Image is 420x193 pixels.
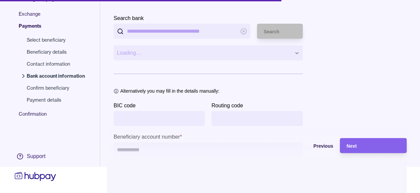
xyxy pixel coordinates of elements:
p: Beneficiary account number [114,134,180,140]
span: Exchange [19,11,92,23]
p: Alternatively you may fill in the details manually: [120,87,219,95]
label: Beneficiary account number [114,133,182,141]
span: Select beneficiary [27,37,85,43]
span: Contact information [27,61,85,67]
span: Search [264,29,279,34]
label: Bank name [114,164,143,172]
span: Confirmation [19,111,92,123]
a: Support [13,149,57,163]
p: Search bank [114,15,144,21]
input: Routing code [215,111,299,126]
label: Search bank [114,14,144,22]
p: Routing code [212,103,243,108]
button: Next [340,138,407,153]
input: Search bank [127,24,237,39]
p: Bank name [114,165,141,171]
p: BIC code [114,103,136,108]
span: Beneficiary details [27,49,85,55]
span: Next [346,143,357,149]
input: BIC code [117,111,201,126]
label: Routing code [212,101,243,109]
button: Previous [266,138,333,153]
span: Bank account information [27,73,85,79]
span: Previous [313,143,333,149]
p: [GEOGRAPHIC_DATA] [212,165,267,171]
span: Payment details [27,97,85,103]
label: Bank province [212,164,267,172]
span: Confirm beneficiary [27,85,85,91]
div: Support [27,153,45,160]
span: Payments [19,23,92,35]
label: BIC code [114,101,136,109]
button: Search [257,24,302,39]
